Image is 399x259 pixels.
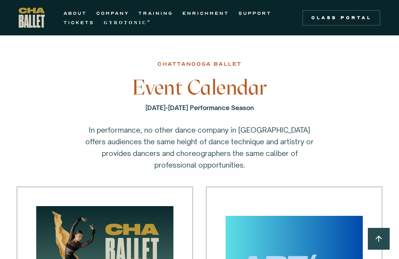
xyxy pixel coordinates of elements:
[138,9,173,18] a: TRAINING
[147,19,151,23] sup: ®
[104,20,147,25] strong: GYROTONIC
[182,9,229,18] a: ENRICHMENT
[302,10,380,26] a: Class Portal
[83,124,316,171] p: In performance, no other dance company in [GEOGRAPHIC_DATA] offers audiences the same height of d...
[238,9,272,18] a: SUPPORT
[157,59,242,69] div: chattanooga ballet
[145,104,254,112] strong: [DATE]-[DATE] Performance Season
[307,15,376,21] div: Class Portal
[64,9,87,18] a: ABOUT
[73,76,326,99] h3: Event Calendar
[96,9,129,18] a: COMPANY
[104,18,151,27] a: GYROTONIC®
[64,18,94,27] a: TICKETS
